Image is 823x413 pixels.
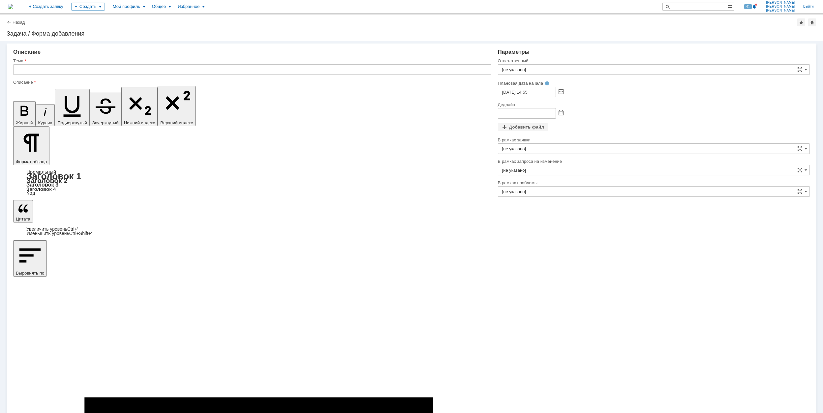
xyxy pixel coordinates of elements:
[26,182,58,188] a: Заголовок 3
[38,120,52,125] span: Курсив
[160,120,193,125] span: Верхний индекс
[13,240,47,277] button: Выровнять по
[13,200,33,222] button: Цитата
[766,5,795,9] span: [PERSON_NAME]
[13,59,490,63] div: Тема
[766,9,795,13] span: [PERSON_NAME]
[158,86,196,126] button: Верхний индекс
[67,226,78,232] span: Ctrl+'
[13,20,25,25] a: Назад
[13,80,490,84] div: Описание
[498,103,808,107] div: Дедлайн
[7,30,816,37] div: Задача / Форма добавления
[26,231,92,236] a: Decrease
[26,190,35,196] a: Код
[797,18,805,26] div: Добавить в избранное
[8,4,13,9] img: logo
[16,120,33,125] span: Жирный
[766,1,795,5] span: [PERSON_NAME]
[744,4,752,9] span: 41
[124,120,155,125] span: Нижний индекс
[808,18,816,26] div: Сделать домашней страницей
[13,101,36,126] button: Жирный
[797,67,803,72] span: Сложная форма
[498,159,808,163] div: В рамках запроса на изменение
[498,49,530,55] span: Параметры
[13,126,49,165] button: Формат абзаца
[727,3,734,9] span: Расширенный поиск
[26,171,81,181] a: Заголовок 1
[26,169,56,175] a: Нормальный
[8,4,13,9] a: Перейти на домашнюю страницу
[55,89,89,126] button: Подчеркнутый
[90,92,121,126] button: Зачеркнутый
[121,87,158,126] button: Нижний индекс
[57,120,87,125] span: Подчеркнутый
[26,226,78,232] a: Increase
[13,49,41,55] span: Описание
[498,181,808,185] div: В рамках проблемы
[498,59,808,63] div: Ответственный
[797,146,803,151] span: Сложная форма
[498,138,808,142] div: В рамках заявки
[36,104,55,126] button: Курсив
[26,186,56,192] a: Заголовок 4
[69,231,92,236] span: Ctrl+Shift+'
[16,271,44,276] span: Выровнять по
[16,159,47,164] span: Формат абзаца
[13,170,491,195] div: Формат абзаца
[797,167,803,173] span: Сложная форма
[92,120,119,125] span: Зачеркнутый
[498,81,801,85] div: Плановая дата начала
[26,177,68,184] a: Заголовок 2
[71,3,105,11] div: Создать
[13,227,491,236] div: Цитата
[797,189,803,194] span: Сложная форма
[16,217,30,221] span: Цитата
